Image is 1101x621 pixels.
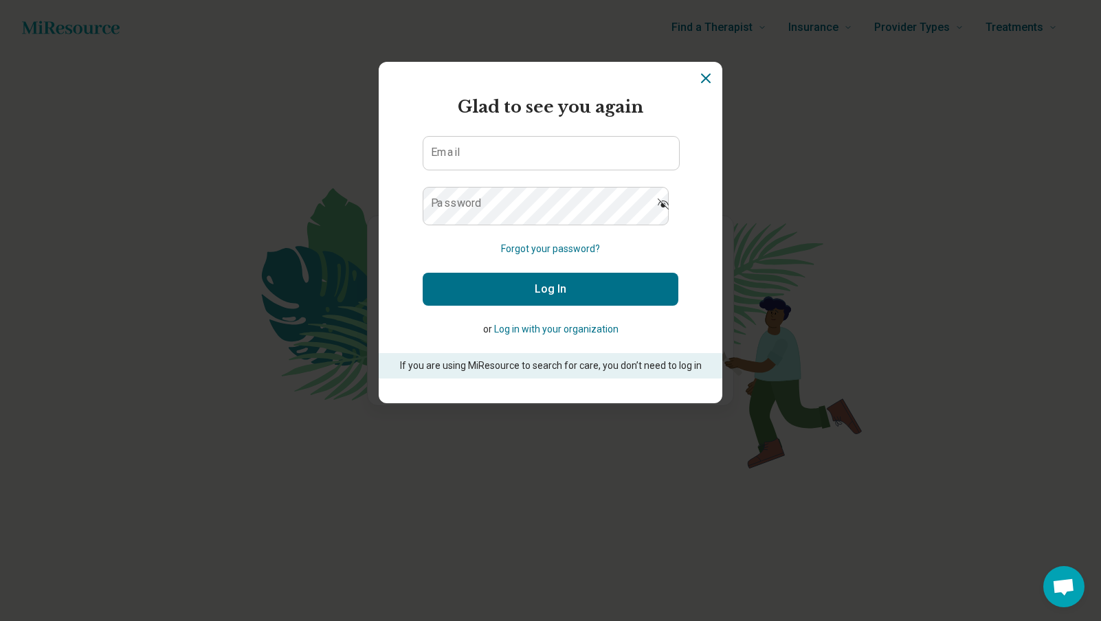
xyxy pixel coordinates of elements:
label: Email [431,147,460,158]
p: or [423,322,678,337]
label: Password [431,198,482,209]
button: Show password [648,187,678,220]
h2: Glad to see you again [423,95,678,120]
button: Forgot your password? [501,242,600,256]
section: Login Dialog [379,62,722,403]
button: Log in with your organization [494,322,619,337]
button: Dismiss [698,70,714,87]
p: If you are using MiResource to search for care, you don’t need to log in [398,359,703,373]
button: Log In [423,273,678,306]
